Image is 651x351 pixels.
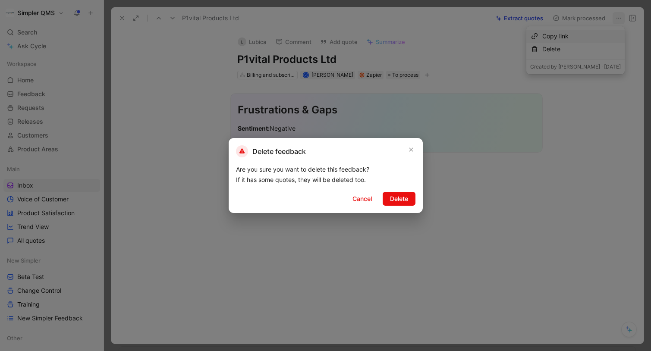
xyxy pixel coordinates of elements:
button: Cancel [345,192,379,206]
div: Are you sure you want to delete this feedback? If it has some quotes, they will be deleted too. [236,164,415,185]
span: Cancel [352,194,372,204]
span: Delete [390,194,408,204]
button: Delete [383,192,415,206]
h2: Delete feedback [236,145,306,157]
